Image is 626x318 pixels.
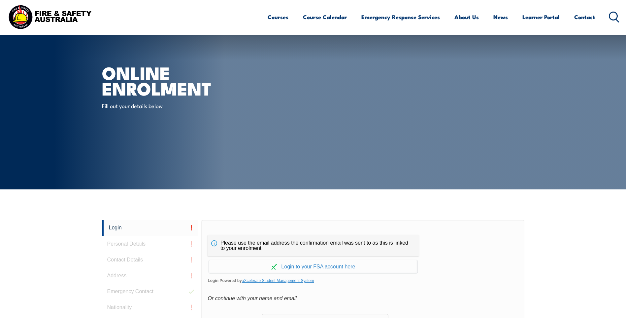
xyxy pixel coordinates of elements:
[361,8,440,26] a: Emergency Response Services
[574,8,595,26] a: Contact
[454,8,479,26] a: About Us
[271,264,277,270] img: Log in withaxcelerate
[268,8,288,26] a: Courses
[208,276,518,286] span: Login Powered by
[208,235,419,256] div: Please use the email address the confirmation email was sent to as this is linked to your enrolment
[303,8,347,26] a: Course Calendar
[493,8,508,26] a: News
[102,102,222,109] p: Fill out your details below
[102,65,265,96] h1: Online Enrolment
[522,8,560,26] a: Learner Portal
[208,294,518,303] div: Or continue with your name and email
[102,220,198,236] a: Login
[242,278,314,283] a: aXcelerate Student Management System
